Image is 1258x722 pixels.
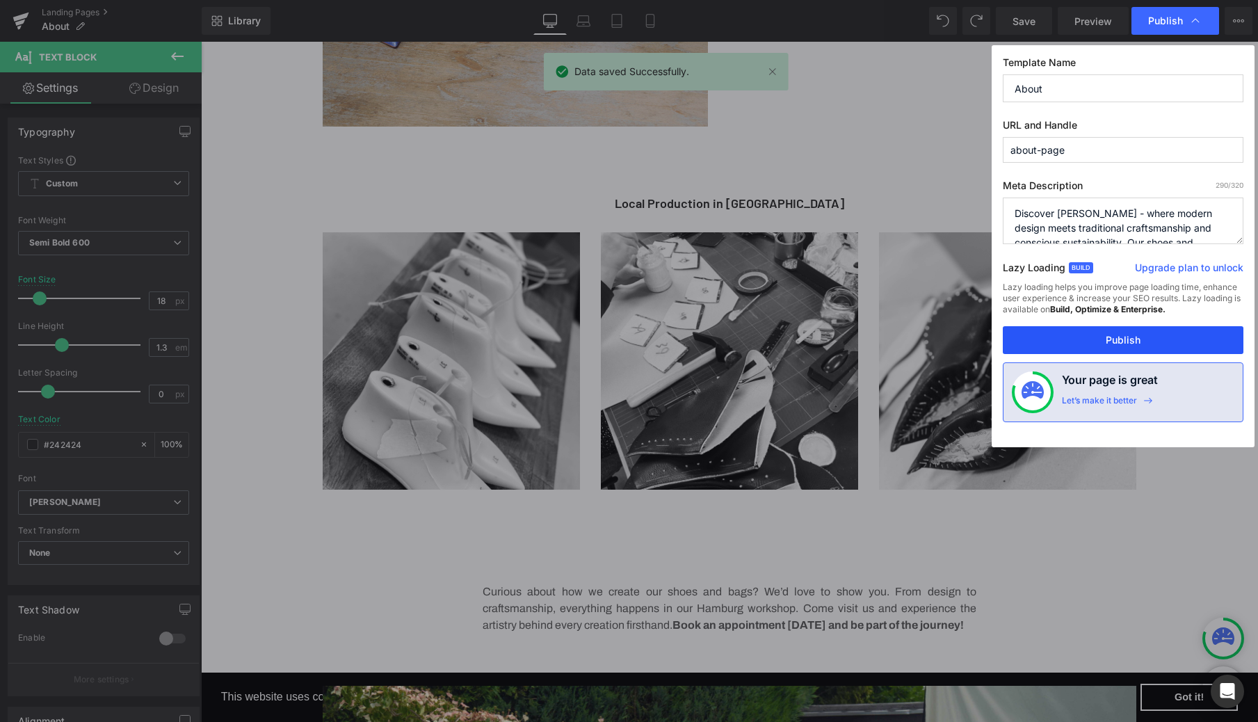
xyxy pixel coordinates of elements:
label: URL and Handle [1003,119,1243,137]
textarea: Discover [PERSON_NAME] - where modern design meets traditional craftsmanship and conscious sustai... [1003,198,1243,244]
img: onboarding-status.svg [1022,381,1044,403]
label: Meta Description [1003,179,1243,198]
p: Curious about how we create our shoes and bags? We’d love to show you. From design to craftsmansh... [282,542,775,592]
a: Upgrade plan to unlock [1135,261,1243,280]
label: Template Name [1003,56,1243,74]
div: Lazy loading helps you improve page loading time, enhance user experience & increase your SEO res... [1003,282,1243,326]
div: Open Intercom Messenger [1211,675,1244,708]
button: Publish [1003,326,1243,354]
strong: Book an appointment [DATE] and be part of the journey! [471,577,763,589]
span: /320 [1216,181,1243,189]
label: Lazy Loading [1003,259,1065,282]
h4: Your page is great [1062,371,1158,395]
div: Let’s make it better [1062,395,1137,413]
span: 290 [1216,181,1228,189]
strong: Build, Optimize & Enterprise. [1050,304,1166,314]
span: Publish [1148,15,1183,27]
span: Build [1069,262,1093,273]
